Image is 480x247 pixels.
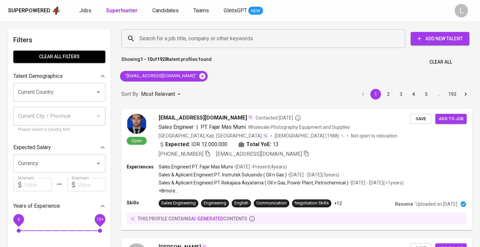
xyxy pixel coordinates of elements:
[159,187,404,194] p: +8 more ...
[193,7,209,14] span: Teams
[159,114,247,122] span: [EMAIL_ADDRESS][DOMAIN_NAME]
[24,178,52,191] input: Value
[13,70,105,83] div: Talent Demographics
[287,171,339,178] p: • [DATE] - [DATE] ( 3 years )
[191,216,223,221] span: AI-generated
[246,140,271,148] b: Total YoE:
[411,32,469,45] button: Add New Talent
[460,89,471,100] button: Go to next page
[273,140,279,148] span: 13
[13,72,63,80] p: Talent Demographics
[351,132,397,139] p: Not open to relocation
[370,89,381,100] button: page 1
[248,115,253,120] img: magic_wand.svg
[94,88,103,97] button: Open
[127,199,159,206] p: Skills
[129,138,145,143] span: Open
[120,71,208,82] div: "[EMAIL_ADDRESS][DOMAIN_NAME]"
[159,163,233,170] p: Sales Engineer | PT. Fajar Mas Murni
[165,140,190,148] b: Expected:
[446,89,458,100] button: Go to page 193
[201,124,246,130] span: PT. Fajar Mas Murni
[127,163,159,170] p: Experiences
[121,90,138,98] p: Sort By
[233,163,287,170] p: • [DATE] - Present ( 4 years )
[348,179,404,186] p: • [DATE] - [DATE] ( <1 years )
[159,179,348,186] p: Sales & Aplicant Engineer | PT Rekajasa Asyatama ( Oil n Gas, Power Plant, Petrochemical )
[429,58,452,66] span: Clear All
[256,200,287,206] div: Communication
[159,124,194,130] span: Sales Engineer
[8,6,61,16] a: Superpoweredapp logo
[248,8,263,14] span: NEW
[13,199,105,213] div: Years of Experience
[204,200,226,206] div: Engineering
[159,132,268,139] div: [GEOGRAPHIC_DATA], Kab. [GEOGRAPHIC_DATA]
[275,132,344,139] div: (1988)
[96,217,103,222] span: 10+
[8,7,50,15] div: Superpowered
[263,133,268,138] img: magic_wand.svg
[159,151,203,157] span: [PHONE_NUMBER]
[295,200,329,206] div: Negotiation Skills
[256,115,301,121] span: Contacted [DATE]
[17,217,20,222] span: 0
[159,171,287,178] p: Sales & Aplicant Engineer | PT. Instrutek Solusindo ( Oil n Gas )
[19,53,100,61] span: Clear All filters
[357,89,472,100] nav: pagination navigation
[275,132,325,139] span: [DEMOGRAPHIC_DATA]
[224,7,263,15] a: GlintsGPT NEW
[159,140,227,148] div: IDR 12.000.000
[157,57,168,62] b: 1928
[106,7,138,14] b: Superhunter
[13,141,105,154] div: Expected Salary
[427,56,455,68] button: Clear All
[18,126,101,133] p: Please select a Country first
[78,178,105,191] input: Value
[13,143,51,151] p: Expected Salary
[416,35,464,43] span: Add New Talent
[416,201,457,207] p: Uploaded on [DATE]
[439,115,463,123] span: Add to job
[94,159,103,168] button: Open
[161,200,196,206] div: Sales Engineering
[193,7,210,15] a: Teams
[52,6,61,16] img: app logo
[434,91,444,98] div: …
[141,90,175,98] p: Most Relevant
[120,73,201,79] span: "[EMAIL_ADDRESS][DOMAIN_NAME]"
[138,215,247,222] p: this profile contains contents
[127,114,147,134] img: 06d63c3163b0b59a59c0bd3544c62eb2.jpg
[408,89,419,100] button: Go to page 4
[152,7,180,15] a: Candidates
[410,114,431,124] button: Save
[396,89,406,100] button: Go to page 3
[295,115,301,121] svg: By Jakarta recruiter
[79,7,93,15] a: Jobs
[79,7,91,14] span: Jobs
[106,7,139,15] a: Superhunter
[13,51,105,63] button: Clear All filters
[421,89,432,100] button: Go to page 5
[395,201,413,207] p: Resume
[121,56,212,68] p: Showing of talent profiles found
[224,7,247,14] span: GlintsGPT
[140,57,152,62] b: 1 - 10
[334,200,342,207] p: +12
[13,202,60,210] p: Years of Experience
[413,115,428,123] span: Save
[455,4,468,17] div: L
[383,89,394,100] button: Go to page 2
[152,7,179,14] span: Candidates
[13,35,105,45] h6: Filters
[234,200,248,206] div: English
[141,88,183,101] div: Most Relevant
[248,124,350,130] span: Wholesale Photography Equipment and Supplies
[196,123,198,131] span: |
[435,114,467,124] button: Add to job
[216,151,302,157] span: [EMAIL_ADDRESS][DOMAIN_NAME]
[121,109,472,230] a: Open[EMAIL_ADDRESS][DOMAIN_NAME]Contacted [DATE]Sales Engineer|PT. Fajar Mas MurniWholesale Photo...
